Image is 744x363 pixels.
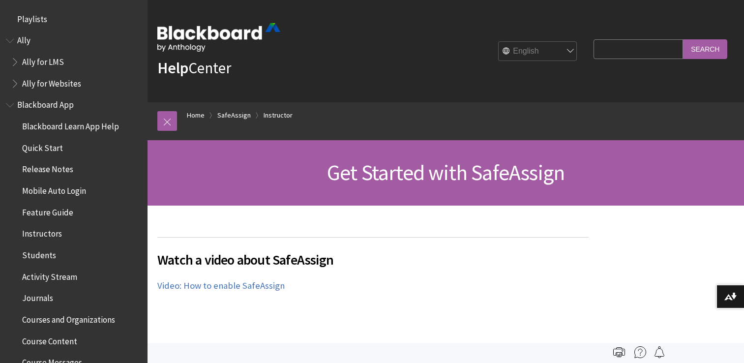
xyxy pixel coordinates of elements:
input: Search [683,39,727,59]
span: Instructors [22,226,62,239]
img: Print [613,346,625,358]
span: Watch a video about SafeAssign [157,249,589,270]
img: More help [634,346,646,358]
strong: Help [157,58,188,78]
span: Course Content [22,333,77,346]
span: Ally [17,32,30,46]
a: Video: How to enable SafeAssign [157,280,285,292]
a: SafeAssign [217,109,251,121]
nav: Book outline for Anthology Ally Help [6,32,142,92]
span: Mobile Auto Login [22,182,86,196]
span: Students [22,247,56,260]
span: Blackboard App [17,97,74,110]
span: Quick Start [22,140,63,153]
nav: Book outline for Playlists [6,11,142,28]
span: Playlists [17,11,47,24]
img: Follow this page [654,346,665,358]
img: Blackboard by Anthology [157,23,280,52]
span: Release Notes [22,161,73,175]
span: Feature Guide [22,204,73,217]
span: Ally for LMS [22,54,64,67]
span: Activity Stream [22,269,77,282]
a: Home [187,109,205,121]
span: Journals [22,290,53,303]
span: Courses and Organizations [22,311,115,325]
span: Ally for Websites [22,75,81,89]
select: Site Language Selector [499,42,577,61]
span: Get Started with SafeAssign [327,159,565,186]
a: Instructor [264,109,293,121]
span: Blackboard Learn App Help [22,118,119,131]
a: HelpCenter [157,58,231,78]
